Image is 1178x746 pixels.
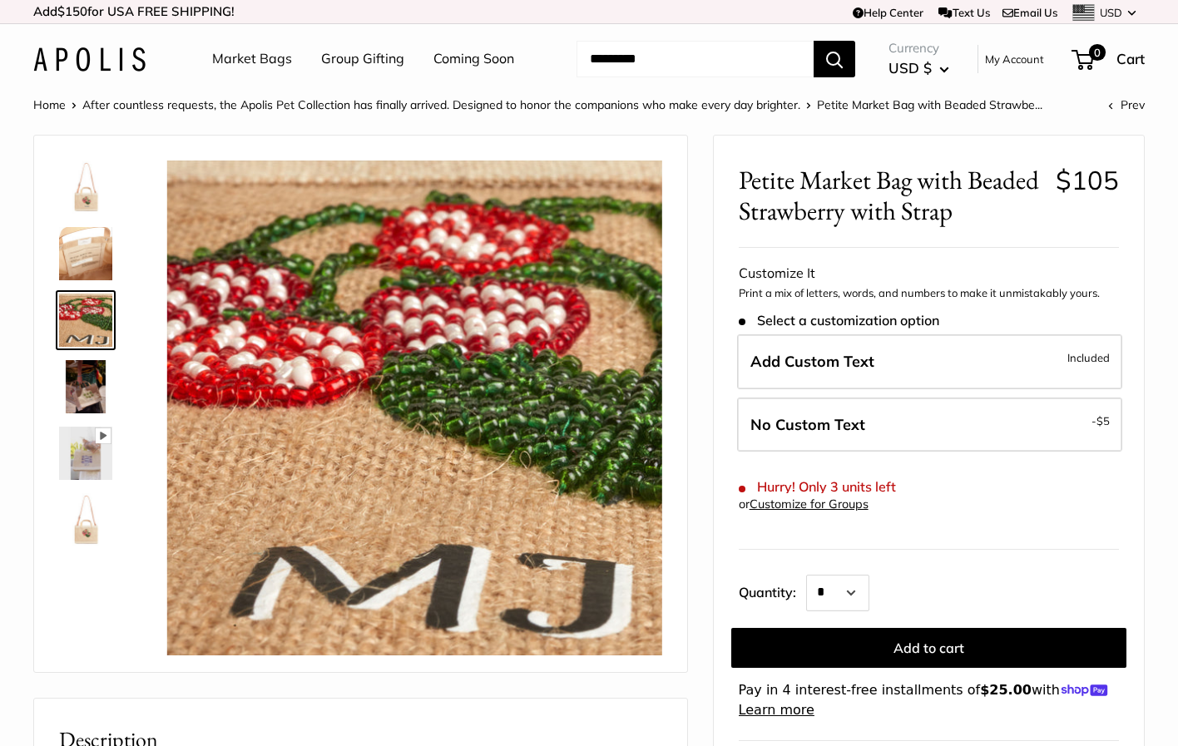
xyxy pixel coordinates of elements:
[59,227,112,280] img: Petite Market Bag with Beaded Strawberry with Strap
[59,360,112,413] img: Petite Market Bag with Beaded Strawberry with Strap
[56,423,116,483] a: Petite Market Bag with Beaded Strawberry with Strap
[577,41,814,77] input: Search...
[56,490,116,550] a: Petite Market Bag with Beaded Strawberry with Strap
[1073,46,1145,72] a: 0 Cart
[56,290,116,350] a: Petite Market Bag with Beaded Strawberry with Strap
[888,55,949,82] button: USD $
[33,94,1042,116] nav: Breadcrumb
[737,334,1122,389] label: Add Custom Text
[59,294,112,347] img: Petite Market Bag with Beaded Strawberry with Strap
[739,493,869,516] div: or
[212,47,292,72] a: Market Bags
[1002,6,1057,19] a: Email Us
[56,357,116,417] a: Petite Market Bag with Beaded Strawberry with Strap
[888,37,949,60] span: Currency
[321,47,404,72] a: Group Gifting
[814,41,855,77] button: Search
[739,165,1043,226] span: Petite Market Bag with Beaded Strawberry with Strap
[739,479,896,495] span: Hurry! Only 3 units left
[750,352,874,371] span: Add Custom Text
[82,97,800,112] a: After countless requests, the Apolis Pet Collection has finally arrived. Designed to honor the co...
[59,493,112,546] img: Petite Market Bag with Beaded Strawberry with Strap
[1067,348,1110,368] span: Included
[985,49,1044,69] a: My Account
[33,97,66,112] a: Home
[1108,97,1145,112] a: Prev
[59,161,112,214] img: Petite Market Bag with Beaded Strawberry with Strap
[56,157,116,217] a: Petite Market Bag with Beaded Strawberry with Strap
[56,224,116,284] a: Petite Market Bag with Beaded Strawberry with Strap
[1100,6,1122,19] span: USD
[1056,164,1119,196] span: $105
[739,313,939,329] span: Select a customization option
[33,47,146,72] img: Apolis
[1089,44,1106,61] span: 0
[737,398,1122,452] label: Leave Blank
[433,47,514,72] a: Coming Soon
[1096,414,1110,427] span: $5
[888,59,932,77] span: USD $
[1116,50,1145,67] span: Cart
[731,628,1126,668] button: Add to cart
[59,427,112,480] img: Petite Market Bag with Beaded Strawberry with Strap
[817,97,1042,112] span: Petite Market Bag with Beaded Strawbe...
[739,285,1119,302] p: Print a mix of letters, words, and numbers to make it unmistakably yours.
[938,6,989,19] a: Text Us
[57,3,87,19] span: $150
[167,161,662,655] img: Petite Market Bag with Beaded Strawberry with Strap
[750,497,869,511] a: Customize for Groups
[739,261,1119,286] div: Customize It
[853,6,923,19] a: Help Center
[750,415,865,434] span: No Custom Text
[739,570,806,611] label: Quantity:
[1091,411,1110,431] span: -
